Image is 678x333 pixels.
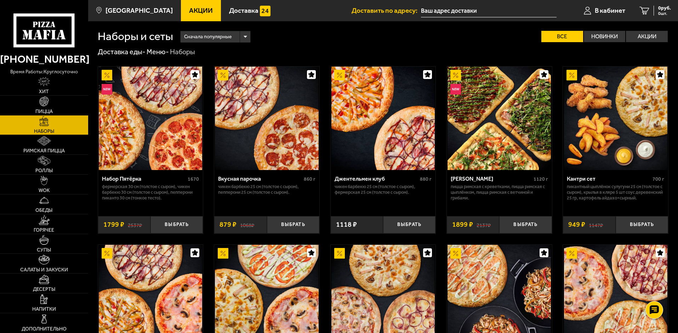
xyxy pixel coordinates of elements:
[214,67,319,170] a: АкционныйВкусная парочка
[102,184,199,201] p: Фермерская 30 см (толстое с сыром), Чикен Барбекю 30 см (толстое с сыром), Пепперони Пиканто 30 с...
[34,129,54,134] span: Наборы
[35,208,52,213] span: Обеды
[267,216,319,233] button: Выбрать
[184,30,232,44] span: Сначала популярные
[653,176,664,182] span: 700 г
[448,67,551,170] img: Мама Миа
[541,31,583,42] label: Все
[421,4,557,17] input: Ваш адрес доставки
[32,307,56,312] span: Напитки
[20,267,68,272] span: Салаты и закуски
[103,221,124,228] span: 1799 ₽
[33,287,55,292] span: Десерты
[98,31,173,42] h1: Наборы и сеты
[584,31,626,42] label: Новинки
[37,248,51,253] span: Супы
[220,221,237,228] span: 879 ₽
[450,84,461,95] img: Новинка
[189,7,213,14] span: Акции
[421,4,557,17] span: улица Пасторова, 7
[626,31,668,42] label: Акции
[218,70,228,80] img: Акционный
[150,216,203,233] button: Выбрать
[589,221,603,228] s: 1147 ₽
[188,176,199,182] span: 1670
[450,248,461,259] img: Акционный
[334,70,345,80] img: Акционный
[595,7,625,14] span: В кабинет
[616,216,668,233] button: Выбрать
[451,184,548,201] p: Пицца Римская с креветками, Пицца Римская с цыплёнком, Пицца Римская с ветчиной и грибами.
[98,67,203,170] a: АкционныйНовинкаНабор Пятёрка
[567,175,651,182] div: Кантри сет
[451,175,532,182] div: [PERSON_NAME]
[23,148,65,153] span: Римская пицца
[658,6,671,11] span: 0 руб.
[106,7,173,14] span: [GEOGRAPHIC_DATA]
[218,248,228,259] img: Акционный
[564,67,667,170] img: Кантри сет
[102,248,112,259] img: Акционный
[566,248,577,259] img: Акционный
[39,188,50,193] span: WOK
[331,67,435,170] img: Джентельмен клуб
[22,327,67,332] span: Дополнительно
[499,216,552,233] button: Выбрать
[99,67,202,170] img: Набор Пятёрка
[218,175,302,182] div: Вкусная парочка
[39,89,49,94] span: Хит
[563,67,668,170] a: АкционныйКантри сет
[102,84,112,95] img: Новинка
[170,47,195,57] div: Наборы
[215,67,318,170] img: Вкусная парочка
[35,109,53,114] span: Пицца
[147,47,169,56] a: Меню-
[447,67,552,170] a: АкционныйНовинкаМама Миа
[658,11,671,16] span: 0 шт.
[334,248,345,259] img: Акционный
[34,228,54,233] span: Горячее
[335,175,418,182] div: Джентельмен клуб
[260,6,270,16] img: 15daf4d41897b9f0e9f617042186c801.svg
[566,70,577,80] img: Акционный
[567,184,664,201] p: Пикантный цыплёнок сулугуни 25 см (толстое с сыром), крылья в кляре 5 шт соус деревенский 25 гр, ...
[128,221,142,228] s: 2537 ₽
[534,176,548,182] span: 1120 г
[477,221,491,228] s: 2137 ₽
[218,184,315,195] p: Чикен Барбекю 25 см (толстое с сыром), Пепперони 25 см (толстое с сыром).
[336,221,357,228] span: 1118 ₽
[335,184,432,195] p: Чикен Барбекю 25 см (толстое с сыром), Фермерская 25 см (толстое с сыром).
[331,67,436,170] a: АкционныйДжентельмен клуб
[229,7,258,14] span: Доставка
[304,176,315,182] span: 860 г
[383,216,435,233] button: Выбрать
[420,176,432,182] span: 880 г
[102,70,112,80] img: Акционный
[240,221,254,228] s: 1068 ₽
[352,7,421,14] span: Доставить по адресу:
[98,47,146,56] a: Доставка еды-
[450,70,461,80] img: Акционный
[35,168,53,173] span: Роллы
[568,221,585,228] span: 949 ₽
[102,175,186,182] div: Набор Пятёрка
[452,221,473,228] span: 1899 ₽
